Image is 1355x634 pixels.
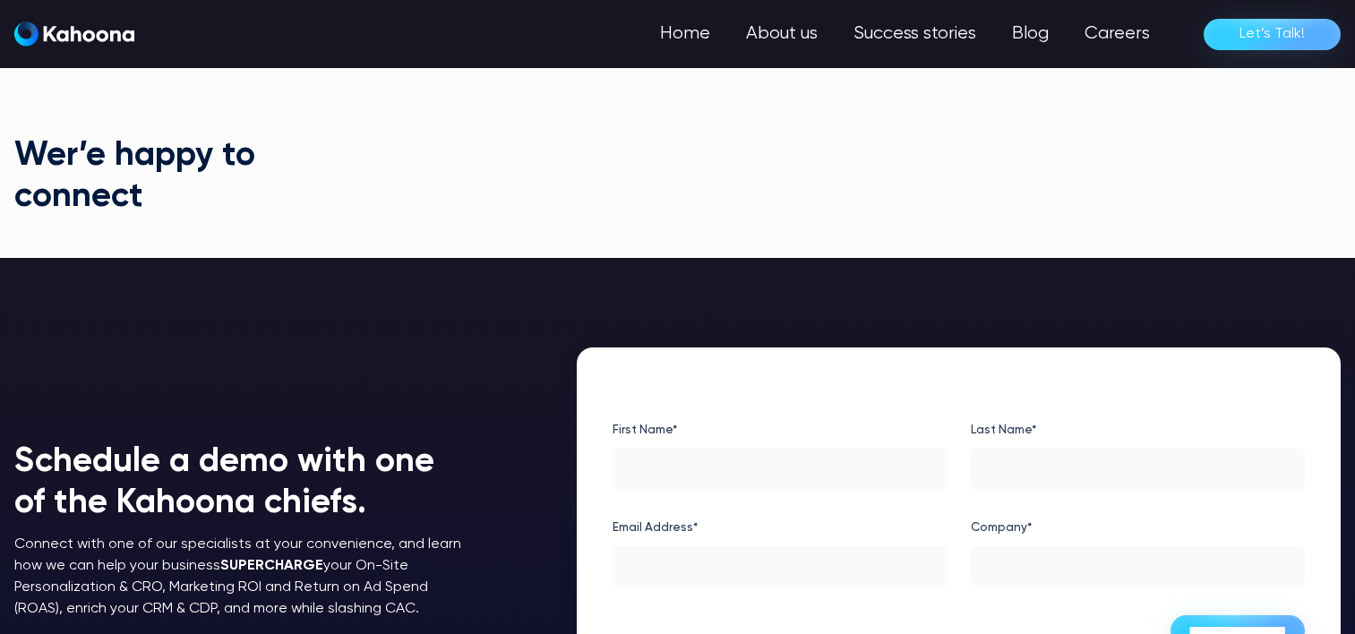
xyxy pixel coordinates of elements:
h1: Wer’e happy to connect [14,136,268,218]
a: Home [642,16,728,52]
strong: SUPERCHARGE [220,559,323,573]
label: Company* [971,513,1305,542]
a: Blog [994,16,1067,52]
a: Kahoona logo blackKahoona logo white [14,21,134,47]
p: Connect with one of our specialists at your convenience, and learn how we can help your business ... [14,534,471,620]
a: About us [728,16,836,52]
label: Email Address* [613,513,947,542]
img: Kahoona logo white [14,21,134,47]
label: Last Name* [971,416,1305,444]
div: Let’s Talk! [1239,20,1305,48]
a: Let’s Talk! [1204,19,1341,50]
a: Success stories [836,16,994,52]
a: Careers [1067,16,1168,52]
h1: Schedule a demo with one of the Kahoona chiefs. [14,442,471,524]
label: First Name* [613,416,947,444]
